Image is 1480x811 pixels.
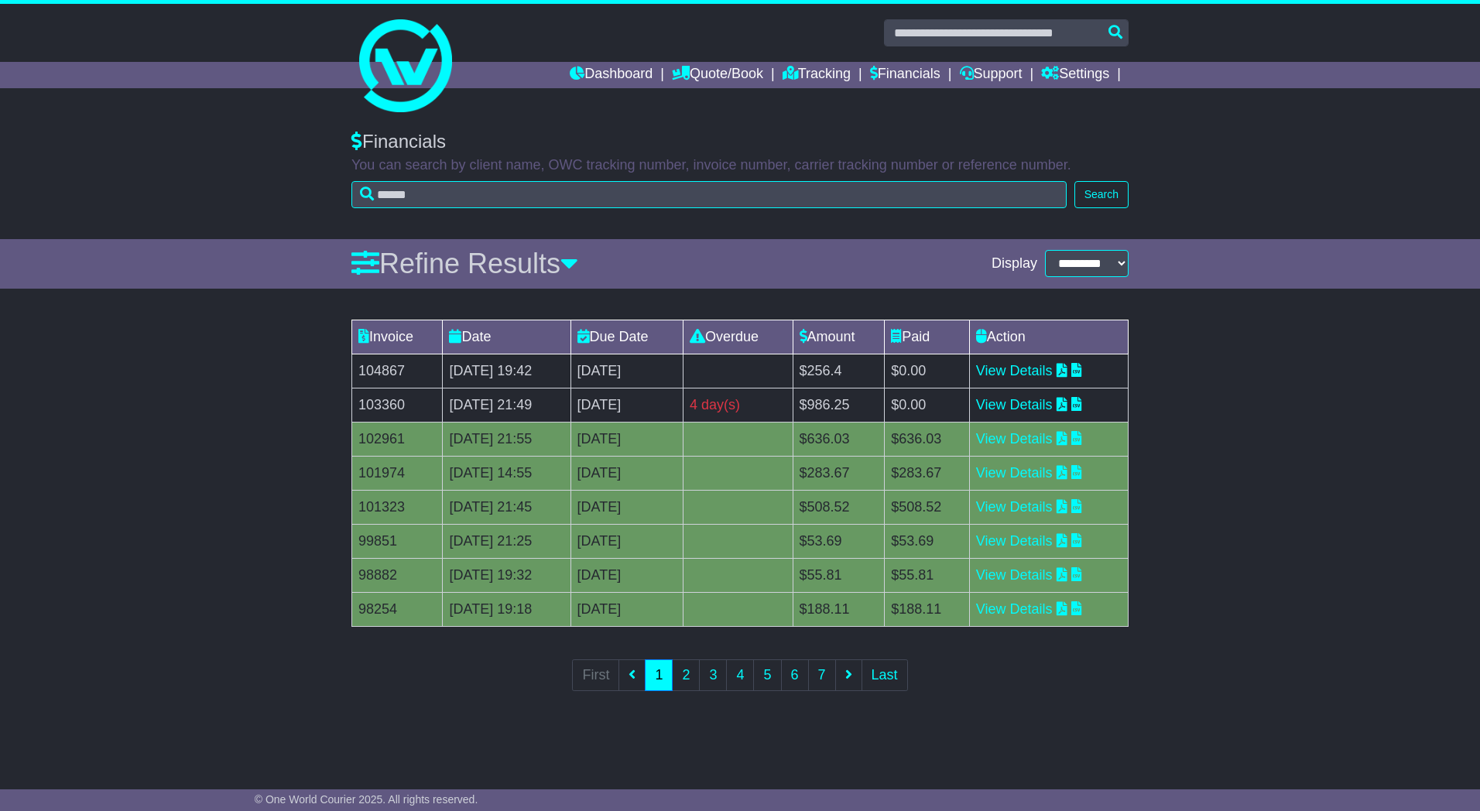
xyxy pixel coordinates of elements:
td: $508.52 [885,490,970,524]
td: Paid [885,320,970,354]
span: © One World Courier 2025. All rights reserved. [255,793,478,806]
a: View Details [976,465,1053,481]
a: 7 [808,659,836,691]
td: $53.69 [793,524,885,558]
td: Overdue [683,320,793,354]
td: [DATE] 21:55 [443,422,570,456]
td: $283.67 [885,456,970,490]
a: View Details [976,533,1053,549]
td: [DATE] [570,422,683,456]
a: View Details [976,601,1053,617]
div: Financials [351,131,1129,153]
td: 98882 [352,558,443,592]
a: View Details [976,431,1053,447]
a: 6 [781,659,809,691]
a: 2 [672,659,700,691]
td: 101323 [352,490,443,524]
div: 4 day(s) [690,395,786,416]
td: $0.00 [885,388,970,422]
a: 1 [645,659,673,691]
td: Due Date [570,320,683,354]
td: [DATE] 14:55 [443,456,570,490]
a: Quote/Book [672,62,763,88]
td: Action [969,320,1128,354]
td: $55.81 [793,558,885,592]
td: 103360 [352,388,443,422]
td: [DATE] 19:32 [443,558,570,592]
td: [DATE] 19:18 [443,592,570,626]
a: Dashboard [570,62,653,88]
td: $188.11 [885,592,970,626]
td: Amount [793,320,885,354]
a: 4 [726,659,754,691]
td: 101974 [352,456,443,490]
td: $188.11 [793,592,885,626]
td: [DATE] [570,558,683,592]
a: Last [862,659,908,691]
td: [DATE] [570,490,683,524]
td: $986.25 [793,388,885,422]
a: View Details [976,363,1053,378]
td: [DATE] 21:45 [443,490,570,524]
td: [DATE] 21:49 [443,388,570,422]
button: Search [1074,181,1129,208]
a: View Details [976,397,1053,412]
a: Tracking [783,62,851,88]
td: [DATE] [570,592,683,626]
a: 5 [753,659,781,691]
td: [DATE] [570,354,683,388]
td: [DATE] [570,524,683,558]
td: $256.4 [793,354,885,388]
td: 99851 [352,524,443,558]
td: [DATE] [570,456,683,490]
td: $636.03 [793,422,885,456]
td: 102961 [352,422,443,456]
td: 98254 [352,592,443,626]
td: $53.69 [885,524,970,558]
a: View Details [976,567,1053,583]
a: 3 [699,659,727,691]
td: $0.00 [885,354,970,388]
a: Settings [1041,62,1109,88]
a: View Details [976,499,1053,515]
a: Support [960,62,1023,88]
td: $508.52 [793,490,885,524]
td: [DATE] 19:42 [443,354,570,388]
a: Financials [870,62,940,88]
a: Refine Results [351,248,578,279]
td: $55.81 [885,558,970,592]
td: $283.67 [793,456,885,490]
td: Date [443,320,570,354]
td: $636.03 [885,422,970,456]
td: [DATE] [570,388,683,422]
td: Invoice [352,320,443,354]
td: 104867 [352,354,443,388]
span: Display [992,255,1037,272]
p: You can search by client name, OWC tracking number, invoice number, carrier tracking number or re... [351,157,1129,174]
td: [DATE] 21:25 [443,524,570,558]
